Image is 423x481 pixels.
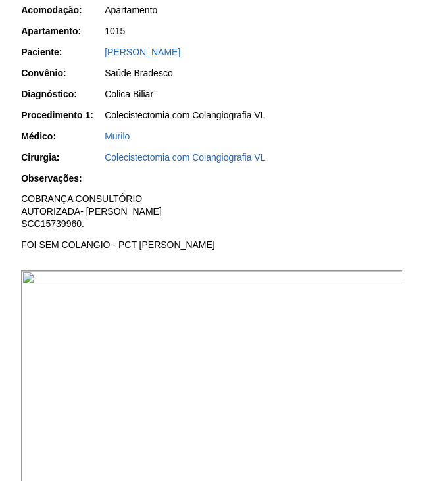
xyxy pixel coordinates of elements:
[105,88,402,101] div: Colica Biliar
[21,151,103,164] div: Cirurgia:
[21,3,103,16] div: Acomodação:
[105,109,402,122] div: Colecistectomia com Colangiografia VL
[21,239,402,251] p: FOI SEM COLANGIO - PCT [PERSON_NAME]
[105,24,402,38] div: 1015
[21,24,103,38] div: Apartamento:
[21,109,103,122] div: Procedimento 1:
[105,152,265,163] a: Colecistectomia com Colangiografia VL
[105,131,130,141] a: Murilo
[21,66,103,80] div: Convênio:
[105,3,402,16] div: Apartamento
[21,193,402,230] p: COBRANÇA CONSULTÓRIO AUTORIZADA- [PERSON_NAME] SCC15739960.
[105,66,402,80] div: Saúde Bradesco
[105,47,180,57] a: [PERSON_NAME]
[21,88,103,101] div: Diagnóstico:
[21,172,103,185] div: Observações:
[21,130,103,143] div: Médico:
[21,45,103,59] div: Paciente:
